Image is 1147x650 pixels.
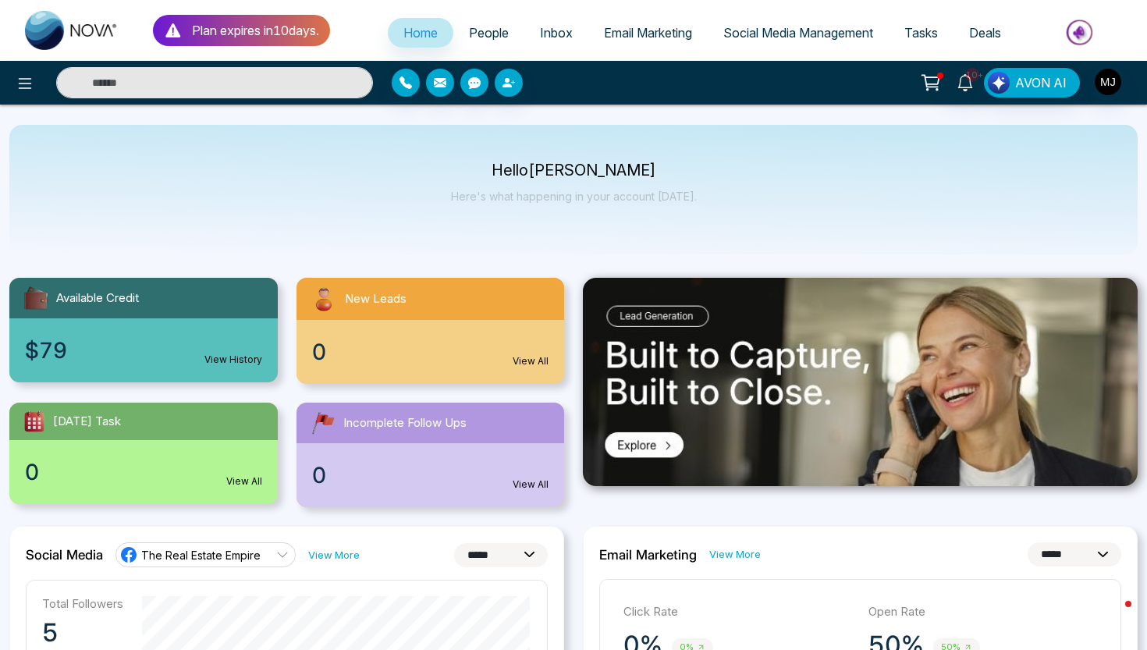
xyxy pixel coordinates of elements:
p: Here's what happening in your account [DATE]. [451,190,697,203]
img: User Avatar [1095,69,1121,95]
p: Total Followers [42,596,123,611]
span: Social Media Management [723,25,873,41]
a: View All [226,474,262,488]
span: New Leads [345,290,407,308]
img: todayTask.svg [22,409,47,434]
span: 0 [312,459,326,492]
span: People [469,25,509,41]
p: Hello [PERSON_NAME] [451,164,697,177]
a: Email Marketing [588,18,708,48]
a: View All [513,478,549,492]
p: Click Rate [623,603,853,621]
span: Home [403,25,438,41]
a: Home [388,18,453,48]
img: Lead Flow [988,72,1010,94]
a: Incomplete Follow Ups0View All [287,403,574,507]
a: New Leads0View All [287,278,574,384]
img: newLeads.svg [309,284,339,314]
iframe: Intercom live chat [1094,597,1131,634]
a: Deals [953,18,1017,48]
a: View All [513,354,549,368]
p: Open Rate [868,603,1098,621]
span: AVON AI [1015,73,1067,92]
a: View History [204,353,262,367]
span: $79 [25,334,67,367]
img: availableCredit.svg [22,284,50,312]
span: Incomplete Follow Ups [343,414,467,432]
a: View More [709,547,761,562]
a: View More [308,548,360,563]
span: 10+ [965,68,979,82]
h2: Social Media [26,547,103,563]
a: Inbox [524,18,588,48]
img: Nova CRM Logo [25,11,119,50]
span: 0 [312,336,326,368]
span: 0 [25,456,39,488]
button: AVON AI [984,68,1080,98]
span: Email Marketing [604,25,692,41]
img: followUps.svg [309,409,337,437]
a: Tasks [889,18,953,48]
img: . [583,278,1138,486]
span: Available Credit [56,289,139,307]
span: Deals [969,25,1001,41]
a: 10+ [946,68,984,95]
img: Market-place.gif [1024,15,1138,50]
span: [DATE] Task [53,413,121,431]
h2: Email Marketing [599,547,697,563]
p: 5 [42,617,123,648]
a: Social Media Management [708,18,889,48]
span: Inbox [540,25,573,41]
a: People [453,18,524,48]
span: The Real Estate Empire [141,548,261,563]
p: Plan expires in 10 day s . [192,21,319,40]
span: Tasks [904,25,938,41]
